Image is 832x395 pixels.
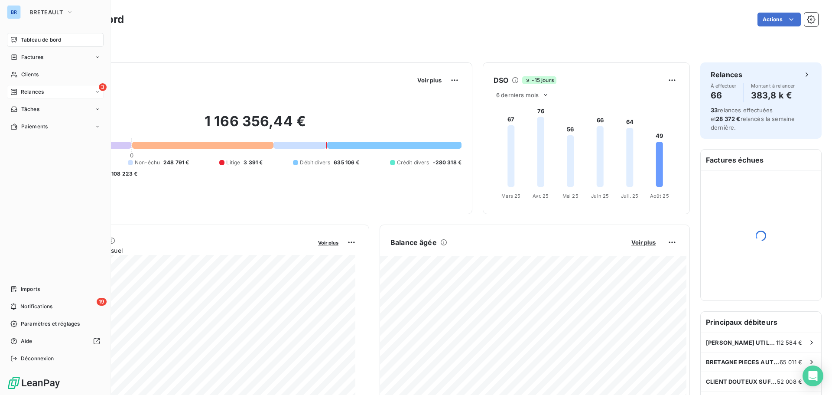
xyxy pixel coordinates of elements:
[49,113,461,139] h2: 1 166 356,44 €
[751,88,795,102] h4: 383,8 k €
[21,337,32,345] span: Aide
[496,91,539,98] span: 6 derniers mois
[109,170,138,178] span: -108 223 €
[21,285,40,293] span: Imports
[629,238,658,246] button: Voir plus
[7,68,104,82] a: Clients
[318,240,338,246] span: Voir plus
[21,355,54,362] span: Déconnexion
[99,83,107,91] span: 3
[522,76,556,84] span: -15 jours
[21,105,39,113] span: Tâches
[130,152,133,159] span: 0
[417,77,442,84] span: Voir plus
[621,193,638,199] tspan: Juil. 25
[397,159,429,166] span: Crédit divers
[21,88,44,96] span: Relances
[390,237,437,248] h6: Balance âgée
[631,239,656,246] span: Voir plus
[7,376,61,390] img: Logo LeanPay
[97,298,107,306] span: 19
[21,36,61,44] span: Tableau de bord
[706,339,776,346] span: [PERSON_NAME] UTILITAIRES ABSOLUT CAR
[757,13,801,26] button: Actions
[533,193,549,199] tspan: Avr. 25
[7,33,104,47] a: Tableau de bord
[244,159,263,166] span: 3 391 €
[7,102,104,116] a: Tâches
[716,115,740,122] span: 28 372 €
[415,76,444,84] button: Voir plus
[777,378,802,385] span: 52 008 €
[701,150,821,170] h6: Factures échues
[7,85,104,99] a: 3Relances
[21,53,43,61] span: Factures
[7,282,104,296] a: Imports
[7,50,104,64] a: Factures
[20,303,52,310] span: Notifications
[49,246,312,255] span: Chiffre d'affaires mensuel
[7,317,104,331] a: Paramètres et réglages
[433,159,462,166] span: -280 318 €
[701,312,821,333] h6: Principaux débiteurs
[334,159,359,166] span: 635 106 €
[711,107,795,131] span: relances effectuées et relancés la semaine dernière.
[21,320,80,328] span: Paramètres et réglages
[751,83,795,88] span: Montant à relancer
[7,334,104,348] a: Aide
[711,69,742,80] h6: Relances
[711,83,737,88] span: À effectuer
[226,159,240,166] span: Litige
[562,193,578,199] tspan: Mai 25
[135,159,160,166] span: Non-échu
[706,378,777,385] span: CLIENT DOUTEUX SUFFREN
[315,238,341,246] button: Voir plus
[776,339,802,346] span: 112 584 €
[300,159,330,166] span: Débit divers
[591,193,609,199] tspan: Juin 25
[706,359,780,366] span: BRETAGNE PIECES AUTO 35
[494,75,508,85] h6: DSO
[21,71,39,78] span: Clients
[650,193,669,199] tspan: Août 25
[711,88,737,102] h4: 66
[501,193,520,199] tspan: Mars 25
[780,359,802,366] span: 65 011 €
[21,123,48,131] span: Paiements
[803,366,823,386] div: Open Intercom Messenger
[7,5,21,19] div: BR
[711,107,718,114] span: 33
[7,120,104,134] a: Paiements
[29,9,63,16] span: BRETEAULT
[163,159,189,166] span: 248 791 €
